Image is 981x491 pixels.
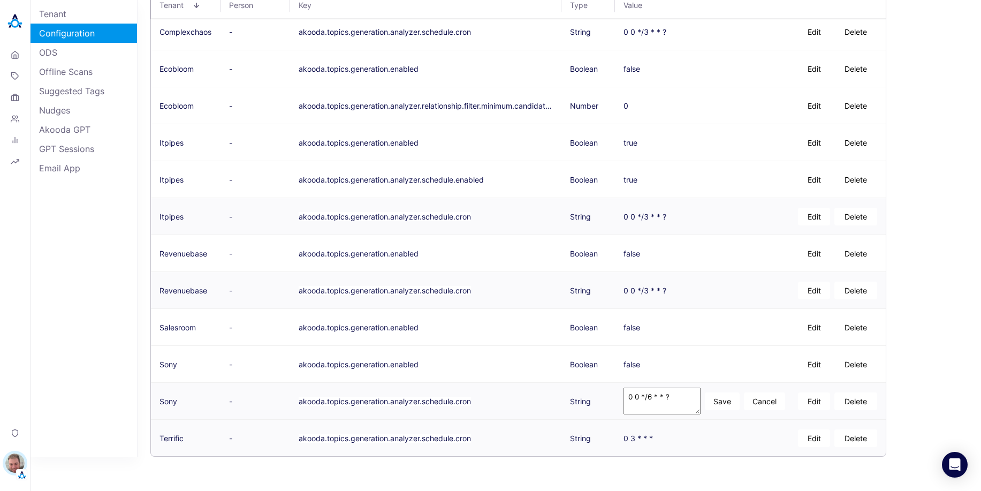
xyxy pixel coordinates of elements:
[5,454,25,473] img: Aviad Pines
[798,97,830,115] button: Edit
[834,429,877,447] button: Delete
[299,138,419,147] button: akooda.topics.generation.enabled
[299,101,553,110] button: akooda.topics.generation.analyzer.relationship.filter.minimum.candidate.frequency
[834,208,877,225] button: Delete
[31,24,137,43] a: Configuration
[798,282,830,299] button: Edit
[299,249,419,258] button: akooda.topics.generation.enabled
[570,397,591,406] span: String
[31,158,137,178] a: Email App
[159,64,194,73] span: Ecobloom
[798,319,830,336] button: Edit
[299,323,419,332] button: akooda.topics.generation.enabled
[31,4,137,24] a: Tenant
[834,134,877,152] button: Delete
[299,434,471,443] button: akooda.topics.generation.analyzer.schedule.cron
[159,286,207,295] span: Revenuebase
[229,64,232,73] span: -
[798,392,830,410] button: Edit
[299,175,484,184] button: akooda.topics.generation.analyzer.schedule.enabled
[229,175,232,184] span: -
[159,323,196,332] span: Salesroom
[834,245,877,262] button: Delete
[623,64,640,73] div: false
[159,1,193,10] span: Tenant
[834,356,877,373] button: Delete
[4,11,26,32] img: Akooda Logo
[31,139,137,158] a: GPT Sessions
[229,138,232,147] span: -
[159,397,177,406] span: Sony
[623,175,637,184] div: true
[570,64,598,73] span: Boolean
[229,323,232,332] span: -
[798,60,830,78] button: Edit
[798,134,830,152] button: Edit
[159,175,184,184] span: Itpipes
[570,286,591,295] span: String
[834,392,877,410] button: Delete
[159,101,194,110] span: Ecobloom
[798,245,830,262] button: Edit
[834,171,877,188] button: Delete
[159,212,184,221] span: Itpipes
[834,97,877,115] button: Delete
[570,360,598,369] span: Boolean
[17,470,27,480] img: Tenant Logo
[299,1,545,10] span: Key
[834,60,877,78] button: Delete
[798,171,830,188] button: Edit
[229,212,232,221] span: -
[623,101,628,110] div: 0
[31,81,137,101] a: Suggested Tags
[31,62,137,81] a: Offline Scans
[159,434,184,443] span: Terrific
[570,27,591,36] span: String
[229,286,232,295] span: -
[570,249,598,258] span: Boolean
[570,434,591,443] span: String
[229,27,232,36] span: -
[942,452,968,478] div: Open Intercom Messenger
[798,23,830,41] button: Edit
[299,397,471,406] button: akooda.topics.generation.analyzer.schedule.cron
[299,360,419,369] button: akooda.topics.generation.enabled
[798,208,830,225] button: Edit
[31,101,137,120] a: Nudges
[31,43,137,62] a: ODS
[744,392,785,410] button: Cancel
[570,101,598,110] span: Number
[570,138,598,147] span: Boolean
[299,64,419,73] button: akooda.topics.generation.enabled
[798,429,830,447] button: Edit
[159,27,211,36] span: Complexchaos
[31,120,137,139] a: Akooda GPT
[570,175,598,184] span: Boolean
[229,360,232,369] span: -
[623,360,640,369] div: false
[159,138,184,147] span: Itpipes
[229,101,232,110] span: -
[299,212,471,221] button: akooda.topics.generation.analyzer.schedule.cron
[623,249,640,258] div: false
[229,397,232,406] span: -
[299,286,471,295] button: akooda.topics.generation.analyzer.schedule.cron
[834,319,877,336] button: Delete
[623,323,640,332] div: false
[798,356,830,373] button: Edit
[705,392,740,410] button: Save
[229,249,232,258] span: -
[570,323,598,332] span: Boolean
[570,212,591,221] span: String
[299,27,471,36] button: akooda.topics.generation.analyzer.schedule.cron
[229,1,262,10] span: Person
[229,434,232,443] span: -
[834,282,877,299] button: Delete
[4,449,26,480] button: Aviad PinesTenant Logo
[159,360,177,369] span: Sony
[834,23,877,41] button: Delete
[159,249,207,258] span: Revenuebase
[623,138,637,147] div: true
